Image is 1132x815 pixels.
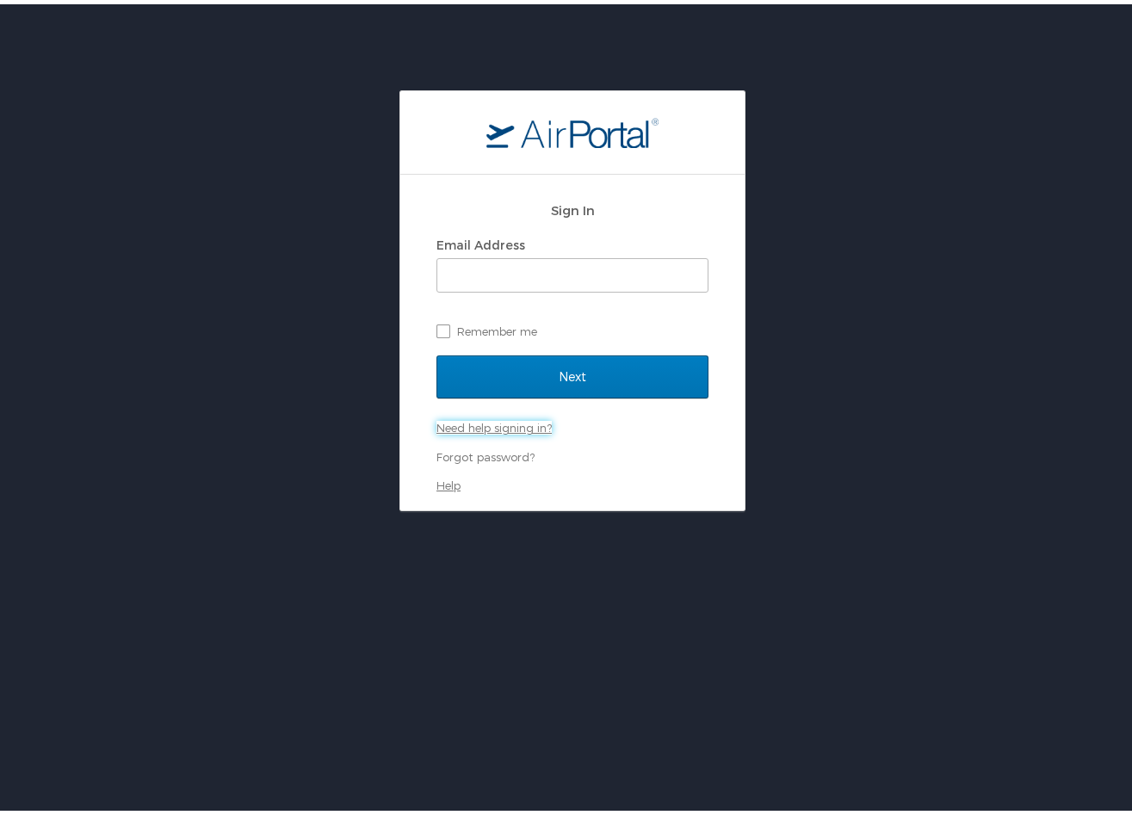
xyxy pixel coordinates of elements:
[436,446,535,460] a: Forgot password?
[436,196,708,216] h2: Sign In
[486,113,659,144] img: logo
[436,233,525,248] label: Email Address
[436,474,461,488] a: Help
[436,417,552,430] a: Need help signing in?
[436,351,708,394] input: Next
[436,314,708,340] label: Remember me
